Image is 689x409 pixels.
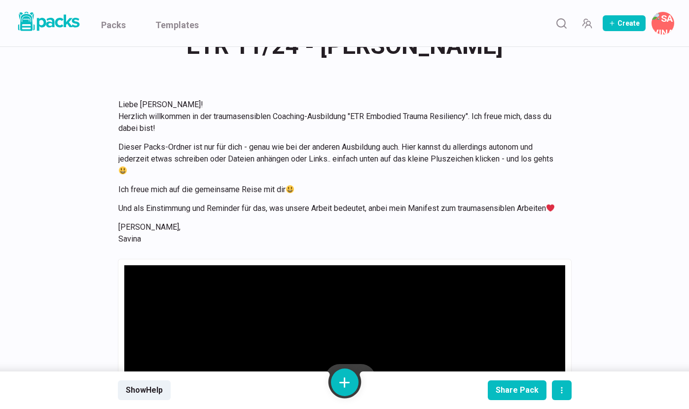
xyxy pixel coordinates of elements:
[546,204,554,212] img: ❤️
[488,380,546,400] button: Share Pack
[551,13,571,33] button: Search
[603,15,646,31] button: Create Pack
[577,13,597,33] button: Manage Team Invites
[286,185,294,193] img: 😃
[118,221,559,245] p: [PERSON_NAME], Savina
[552,380,572,400] button: actions
[118,380,171,400] button: ShowHelp
[496,385,539,395] div: Share Pack
[118,184,559,196] p: Ich freue mich auf die gemeinsame Reise mit dir
[652,12,674,35] button: Savina Tilmann
[118,203,559,214] p: Und als Einstimmung und Reminder für das, was unsere Arbeit bedeutet, anbei mein Manifest zum tra...
[119,166,127,174] img: 😃
[15,10,81,33] img: Packs logo
[325,364,376,403] button: Play Video
[118,141,559,177] p: Dieser Packs-Ordner ist nur für dich - genau wie bei der anderen Ausbildung auch. Hier kannst du ...
[15,10,81,37] a: Packs logo
[118,99,559,134] p: Liebe [PERSON_NAME]! Herzlich willkommen in der traumasensiblen Coaching-Ausbildung "ETR Embodied...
